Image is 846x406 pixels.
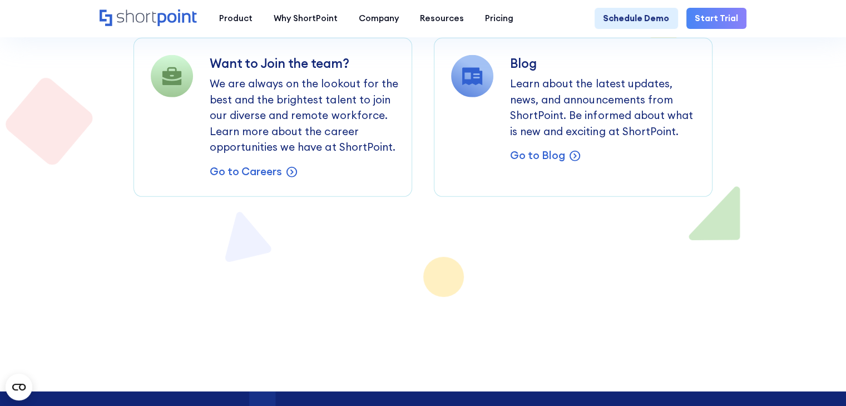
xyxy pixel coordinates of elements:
a: Want to Join the team?We are always on the lookout for the best and the brightest talent to join ... [133,38,413,197]
p: Go to Careers [210,164,282,180]
div: Company [359,12,399,25]
a: Why ShortPoint [263,8,348,29]
a: Pricing [474,8,524,29]
iframe: Chat Widget [790,353,846,406]
div: Product [219,12,253,25]
h3: Want to Join the team? [210,55,401,72]
div: Why ShortPoint [274,12,338,25]
a: Product [209,8,263,29]
h3: Blog [510,55,695,72]
p: Learn about the latest updates, news, and announcements from ShortPoint. Be informed about what i... [510,76,695,139]
a: Company [348,8,409,29]
a: Resources [409,8,474,29]
a: Schedule Demo [595,8,677,29]
div: Pricing [485,12,513,25]
a: BlogLearn about the latest updates, news, and announcements from ShortPoint. Be informed about wh... [434,38,713,197]
a: Start Trial [686,8,746,29]
button: Open CMP widget [6,374,32,400]
div: Resources [420,12,464,25]
a: Home [100,9,198,28]
p: Go to Blog [510,147,565,164]
p: We are always on the lookout for the best and the brightest talent to join our diverse and remote... [210,76,401,155]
